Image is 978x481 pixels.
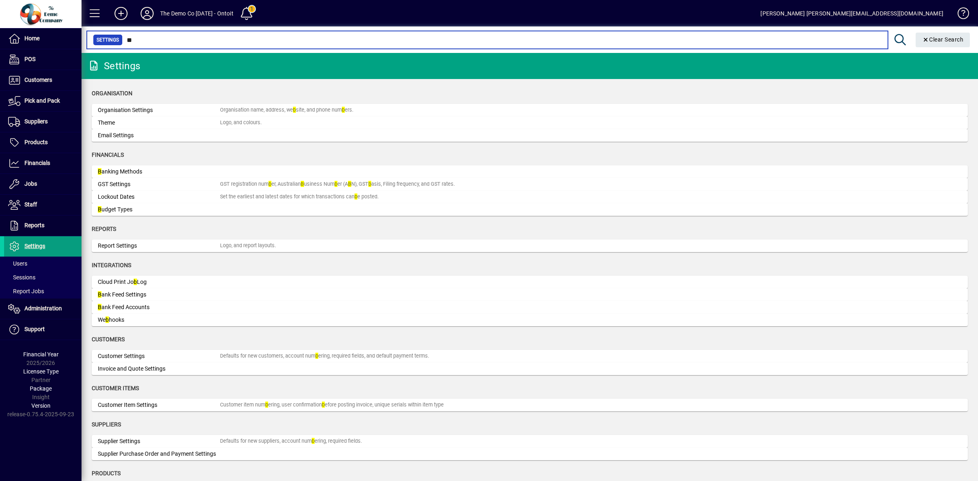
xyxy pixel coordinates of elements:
[348,181,351,187] em: B
[92,435,968,448] a: Supplier SettingsDefaults for new suppliers, account numbering, required fields.
[98,450,220,458] div: Supplier Purchase Order and Payment Settings
[108,6,134,21] button: Add
[92,276,968,288] a: Cloud Print JobLog
[4,91,81,111] a: Pick and Pack
[92,203,968,216] a: Budget Types
[23,351,59,358] span: Financial Year
[24,139,48,145] span: Products
[98,168,101,175] em: B
[4,174,81,194] a: Jobs
[220,106,353,114] div: Organisation name, address, we site, and phone num ers.
[24,160,50,166] span: Financials
[220,180,455,188] div: GST registration num er, Australian usiness Num er (A N), GST asis, Filing frequency, and GST rates.
[220,119,262,127] div: Logo, and colours.
[134,279,137,285] em: b
[4,284,81,298] a: Report Jobs
[24,326,45,332] span: Support
[98,303,220,312] div: ank Feed Accounts
[312,438,315,444] em: b
[98,119,220,127] div: Theme
[92,336,125,343] span: Customers
[92,226,116,232] span: Reports
[24,305,62,312] span: Administration
[916,33,970,47] button: Clear
[98,316,220,324] div: We hooks
[92,191,968,203] a: Lockout DatesSet the earliest and latest dates for which transactions canbe posted.
[8,288,44,294] span: Report Jobs
[30,385,52,392] span: Package
[92,448,968,460] a: Supplier Purchase Order and Payment Settings
[98,401,220,409] div: Customer Item Settings
[220,193,379,201] div: Set the earliest and latest dates for which transactions can e posted.
[92,129,968,142] a: Email Settings
[4,49,81,70] a: POS
[335,181,337,187] em: b
[4,112,81,132] a: Suppliers
[134,6,160,21] button: Profile
[98,180,220,189] div: GST Settings
[98,131,220,140] div: Email Settings
[315,353,318,359] em: b
[92,116,968,129] a: ThemeLogo, and colours.
[4,319,81,340] a: Support
[98,437,220,446] div: Supplier Settings
[269,181,271,187] em: b
[98,291,101,298] em: B
[4,299,81,319] a: Administration
[24,243,45,249] span: Settings
[24,222,44,228] span: Reports
[98,290,220,299] div: ank Feed Settings
[92,350,968,362] a: Customer SettingsDefaults for new customers, account numbering, required fields, and default paym...
[301,181,304,187] em: B
[4,195,81,215] a: Staff
[24,97,60,104] span: Pick and Pack
[98,193,220,201] div: Lockout Dates
[4,215,81,236] a: Reports
[92,152,124,158] span: Financials
[24,180,37,187] span: Jobs
[368,181,371,187] em: b
[98,304,101,310] em: B
[293,107,296,113] em: b
[220,242,276,250] div: Logo, and report layouts.
[31,402,51,409] span: Version
[98,106,220,114] div: Organisation Settings
[92,385,139,391] span: Customer Items
[92,165,968,178] a: Banking Methods
[160,7,233,20] div: The Demo Co [DATE] - Ontoit
[220,401,444,409] div: Customer item num ering, user confirmation efore posting invoice, unique serials within item type
[98,167,220,176] div: anking Methods
[88,59,140,72] div: Settings
[4,257,81,270] a: Users
[92,178,968,191] a: GST SettingsGST registration number, AustralianBusiness Number (ABN), GSTbasis, Filing frequency,...
[98,206,101,213] em: B
[23,368,59,375] span: Licensee Type
[8,260,27,267] span: Users
[322,402,325,408] em: b
[4,153,81,174] a: Financials
[92,239,968,252] a: Report SettingsLogo, and report layouts.
[922,36,964,43] span: Clear Search
[8,274,35,281] span: Sessions
[760,7,943,20] div: [PERSON_NAME] [PERSON_NAME][EMAIL_ADDRESS][DOMAIN_NAME]
[220,352,429,360] div: Defaults for new customers, account num ering, required fields, and default payment terms.
[342,107,345,113] em: b
[24,35,40,42] span: Home
[92,362,968,375] a: Invoice and Quote Settings
[98,205,220,214] div: udget Types
[952,2,968,28] a: Knowledge Base
[92,421,121,428] span: Suppliers
[98,365,220,373] div: Invoice and Quote Settings
[92,314,968,326] a: Webhooks
[98,278,220,286] div: Cloud Print Jo Log
[106,316,109,323] em: b
[24,201,37,208] span: Staff
[4,270,81,284] a: Sessions
[98,352,220,360] div: Customer Settings
[92,399,968,411] a: Customer Item SettingsCustomer item numbering, user confirmationbefore posting invoice, unique se...
[92,288,968,301] a: Bank Feed Settings
[92,301,968,314] a: Bank Feed Accounts
[4,70,81,90] a: Customers
[4,132,81,153] a: Products
[4,29,81,49] a: Home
